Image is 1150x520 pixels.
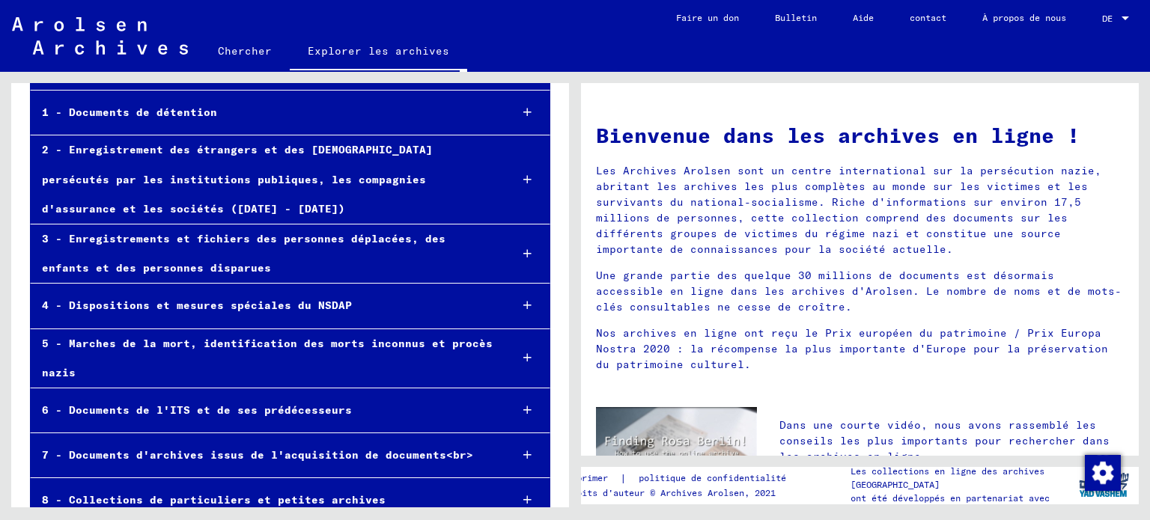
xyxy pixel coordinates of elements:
[42,403,352,417] font: 6 - Documents de l'ITS et de ses prédécesseurs
[42,493,386,507] font: 8 - Collections de particuliers et petites archives
[851,492,1050,504] font: ont été développés en partenariat avec
[566,472,608,483] font: imprimer
[779,418,1110,463] font: Dans une courte vidéo, nous avons rassemblé les conseils les plus importants pour rechercher dans...
[596,164,1101,256] font: Les Archives Arolsen sont un centre international sur la persécution nazie, abritant les archives...
[982,12,1066,23] font: À propos de nous
[42,299,352,312] font: 4 - Dispositions et mesures spéciales du NSDAP
[596,122,1080,148] font: Bienvenue dans les archives en ligne !
[853,12,874,23] font: Aide
[42,337,493,379] font: 5 - Marches de la mort, identification des morts inconnus et procès nazis
[1076,466,1132,504] img: yv_logo.png
[1102,13,1113,24] font: DE
[596,407,757,495] img: video.jpg
[200,33,290,69] a: Chercher
[566,471,620,486] a: imprimer
[308,44,449,58] font: Explorer les archives
[620,471,627,485] font: |
[42,448,473,462] font: 7 - Documents d'archives issus de l'acquisition de documents<br>
[1084,454,1120,490] div: Modifier le consentement
[218,44,272,58] font: Chercher
[639,472,786,483] font: politique de confidentialité
[566,487,776,498] font: Droits d'auteur © Archives Arolsen, 2021
[676,12,739,23] font: Faire un don
[12,17,188,55] img: Arolsen_neg.svg
[596,326,1108,371] font: Nos archives en ligne ont reçu le Prix européen du patrimoine / Prix Europa Nostra 2020 : la réco...
[290,33,467,72] a: Explorer les archives
[596,269,1122,313] font: Une grande partie des quelque 30 millions de documents est désormais accessible en ligne dans les...
[910,12,946,23] font: contact
[1085,455,1121,491] img: Modifier le consentement
[42,143,433,215] font: 2 - Enregistrement des étrangers et des [DEMOGRAPHIC_DATA] persécutés par les institutions publiq...
[775,12,817,23] font: Bulletin
[42,105,217,119] font: 1 - Documents de détention
[627,471,804,486] a: politique de confidentialité
[42,232,445,275] font: 3 - Enregistrements et fichiers des personnes déplacées, des enfants et des personnes disparues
